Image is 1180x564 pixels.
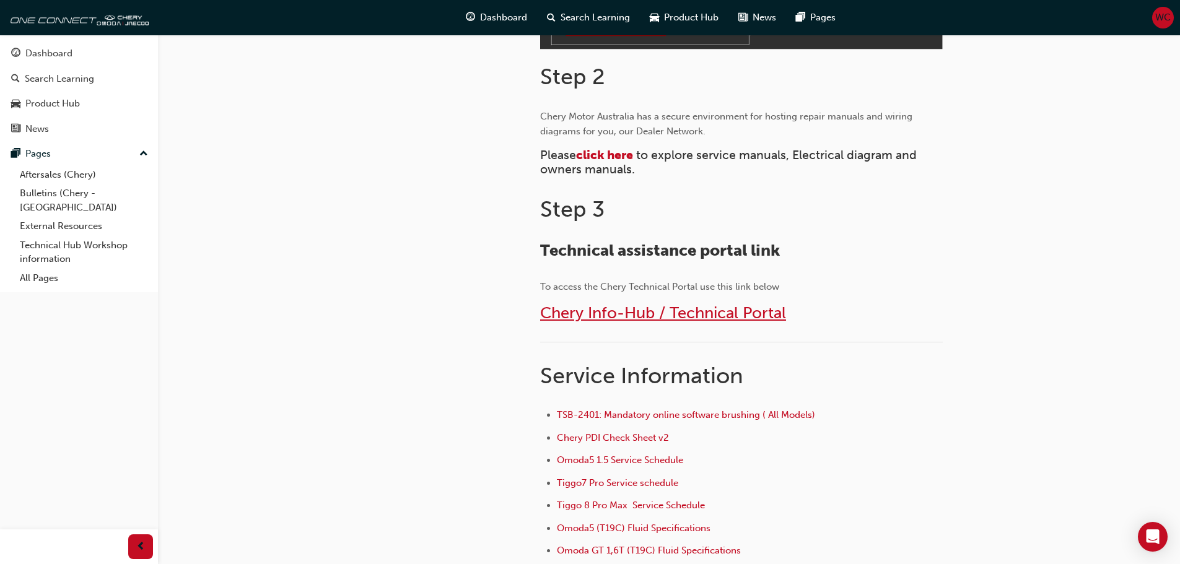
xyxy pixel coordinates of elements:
[540,196,605,222] span: Step 3
[664,11,719,25] span: Product Hub
[650,10,659,25] span: car-icon
[5,67,153,90] a: Search Learning
[540,303,786,323] a: Chery Info-Hub / Technical Portal
[139,146,148,162] span: up-icon
[557,500,705,511] a: Tiggo 8 Pro Max Service Schedule
[557,409,815,420] a: TSB-2401: Mandatory online software brushing ( All Models)
[6,5,149,30] img: oneconnect
[5,42,153,65] a: Dashboard
[738,10,748,25] span: news-icon
[5,40,153,142] button: DashboardSearch LearningProduct HubNews
[15,269,153,288] a: All Pages
[576,148,633,162] a: click here
[15,184,153,217] a: Bulletins (Chery - [GEOGRAPHIC_DATA])
[5,92,153,115] a: Product Hub
[15,217,153,236] a: External Resources
[786,5,846,30] a: pages-iconPages
[466,10,475,25] span: guage-icon
[1155,11,1171,25] span: WC
[540,362,743,389] span: Service Information
[25,147,51,161] div: Pages
[540,241,780,260] span: Technical assistance portal link
[5,142,153,165] button: Pages
[810,11,836,25] span: Pages
[540,148,576,162] span: Please
[25,97,80,111] div: Product Hub
[5,118,153,141] a: News
[456,5,537,30] a: guage-iconDashboard
[540,63,605,90] span: Step 2
[11,48,20,59] span: guage-icon
[640,5,728,30] a: car-iconProduct Hub
[561,11,630,25] span: Search Learning
[547,10,556,25] span: search-icon
[540,281,779,292] span: To access the Chery Technical Portal use this link below
[25,72,94,86] div: Search Learning
[11,124,20,135] span: news-icon
[557,454,683,466] a: Omoda5 1.5 Service Schedule
[11,98,20,110] span: car-icon
[1152,7,1174,28] button: WC
[796,10,805,25] span: pages-icon
[557,432,669,443] a: Chery PDI Check Sheet v2
[25,122,49,136] div: News
[557,477,678,488] a: Tiggo7 Pro Service schedule
[557,545,741,556] a: Omoda GT 1,6T (T19C) Fluid Specifications
[540,111,915,137] span: Chery Motor Australia has a secure environment for hosting repair manuals and wiring diagrams for...
[15,165,153,184] a: Aftersales (Chery)
[557,523,710,534] a: Omoda5 (T19C) Fluid Specifications
[136,539,146,555] span: prev-icon
[753,11,776,25] span: News
[11,74,20,85] span: search-icon
[1138,522,1168,552] div: Open Intercom Messenger
[728,5,786,30] a: news-iconNews
[537,5,640,30] a: search-iconSearch Learning
[15,236,153,269] a: Technical Hub Workshop information
[540,148,920,176] span: to explore service manuals, Electrical diagram and owners manuals.
[480,11,527,25] span: Dashboard
[25,46,72,61] div: Dashboard
[11,149,20,160] span: pages-icon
